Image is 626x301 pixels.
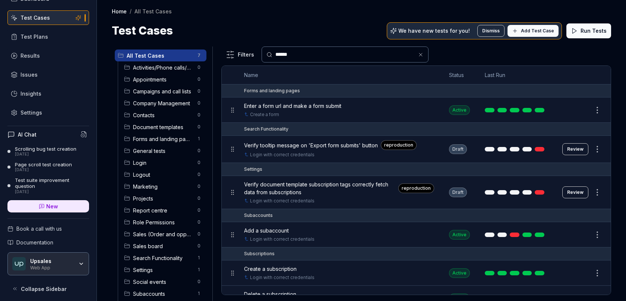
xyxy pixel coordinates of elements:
a: Test Plans [7,29,89,44]
span: 0 [195,122,203,131]
button: Review [562,143,588,155]
span: Verify tooltip message on 'Export form submits' button [244,141,378,149]
a: Login with correct credentials [250,236,314,243]
span: Sales (Order and opportunities) [133,230,193,238]
span: Settings [133,266,193,274]
span: Collapse Sidebar [21,285,67,293]
a: Book a call with us [7,225,89,233]
div: Subscriptions [244,250,275,257]
div: Issues [20,71,38,79]
a: Scrolling bug test creation[DATE] [7,146,89,157]
span: Enter a form url and make a form submit [244,102,341,110]
div: Drag to reorderSales (Order and opportunities)0 [121,228,206,240]
a: Settings [7,105,89,120]
span: Login [133,159,193,167]
div: All Test Cases [135,7,172,15]
span: 0 [195,158,203,167]
span: 0 [195,194,203,203]
a: Login with correct credentials [250,151,314,158]
span: 0 [195,241,203,250]
th: Status [442,66,477,84]
div: Results [20,52,40,60]
span: 0 [195,75,203,84]
a: Login with correct credentials [250,274,314,281]
div: Active [449,268,470,278]
div: Drag to reorderSearch Functionality1 [121,252,206,264]
span: 1 [195,265,203,274]
span: Activities/Phone calls/Tasks [133,64,193,71]
span: Marketing [133,183,193,190]
div: Subaccounts [244,212,273,219]
div: Search Functionality [244,126,288,132]
div: Drag to reorderCampaigns and call lists0 [121,85,206,97]
h1: Test Cases [112,22,173,39]
div: Active [449,105,470,115]
div: [DATE] [15,189,89,195]
span: Contacts [133,111,193,119]
span: Report centre [133,206,193,214]
div: [DATE] [15,152,76,157]
span: Create a subscription [244,265,297,273]
th: Name [237,66,442,84]
a: New [7,200,89,212]
div: Upsales [30,258,73,265]
span: Documentation [16,238,53,246]
div: Settings [20,109,42,116]
span: Role Permissions [133,218,193,226]
div: Drag to reorderRole Permissions0 [121,216,206,228]
span: 0 [195,170,203,179]
button: Review [562,186,588,198]
span: Sales board [133,242,193,250]
div: reproduction [381,140,417,150]
span: 0 [195,111,203,119]
div: Drag to reorderActivities/Phone calls/Tasks0 [121,61,206,73]
span: 7 [195,51,203,60]
button: Dismiss [477,25,505,37]
div: Test suite improvement question [15,177,89,189]
a: Create a form [250,111,279,118]
span: 0 [195,230,203,238]
span: Verify document template subscription tags correctly fetch data from subscriptions [244,180,395,196]
a: Issues [7,67,89,82]
tr: Verify tooltip message on 'Export form submits' buttonreproductionLogin with correct credentialsD... [222,136,611,163]
div: Drag to reorderGeneral tests0 [121,145,206,157]
span: Subaccounts [133,290,193,298]
tr: Add a subaccountLogin with correct credentialsActive [222,222,611,247]
span: 1 [195,253,203,262]
span: Logout [133,171,193,179]
div: Drag to reorderMarketing0 [121,180,206,192]
div: Web App [30,264,73,270]
span: Book a call with us [16,225,62,233]
a: Test Cases [7,10,89,25]
span: Document templates [133,123,193,131]
span: Social events [133,278,193,286]
span: General tests [133,147,193,155]
div: Drag to reorderSettings1 [121,264,206,276]
tr: Enter a form url and make a form submitCreate a formActive [222,97,611,123]
div: Drag to reorderProjects0 [121,192,206,204]
div: Drag to reorderForms and landing pages1 [121,133,206,145]
button: Upsales LogoUpsalesWeb App [7,252,89,275]
span: Campaigns and call lists [133,87,193,95]
span: Forms and landing pages [133,135,193,143]
tr: Create a subscriptionLogin with correct credentialsActive [222,260,611,286]
span: 0 [195,218,203,227]
span: Company Management [133,99,193,107]
span: Projects [133,195,193,202]
span: Appointments [133,76,193,83]
span: 1 [195,289,203,298]
div: Drag to reorderContacts0 [121,109,206,121]
tr: Verify document template subscription tags correctly fetch data from subscriptionsreproductionLog... [222,176,611,209]
span: New [46,202,58,210]
a: Page scroll test creation[DATE] [7,161,89,173]
div: Drag to reorderSales board0 [121,240,206,252]
div: Active [449,230,470,240]
span: 0 [195,63,203,72]
a: Results [7,48,89,63]
button: Filters [221,47,259,62]
span: Add Test Case [521,28,554,34]
span: 0 [195,87,203,96]
p: We have new tests for you! [398,28,470,33]
div: / [130,7,132,15]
